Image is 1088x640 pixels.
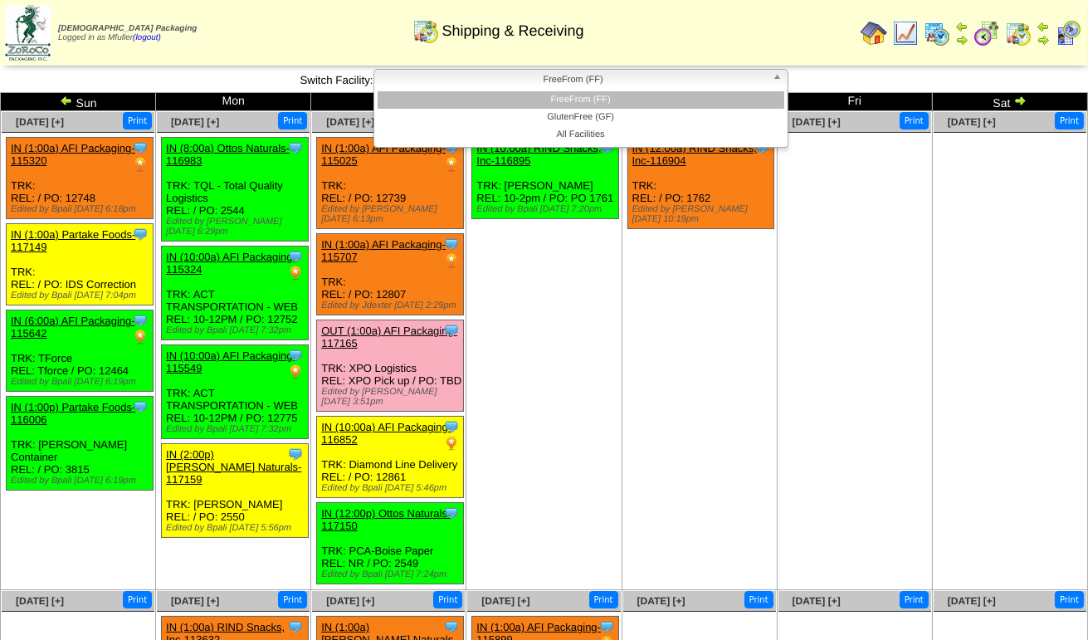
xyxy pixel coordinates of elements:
[443,418,460,435] img: Tooltip
[321,507,451,532] a: IN (12:00p) Ottos Naturals-117150
[317,320,464,412] div: TRK: XPO Logistics REL: XPO Pick up / PO: TBD
[378,109,784,126] li: GlutenFree (GF)
[777,93,932,111] td: Fri
[166,448,301,486] a: IN (2:00p) [PERSON_NAME] Naturals-117159
[132,226,149,242] img: Tooltip
[793,116,841,128] span: [DATE] [+]
[443,252,460,269] img: PO
[11,204,153,214] div: Edited by Bpali [DATE] 6:18pm
[166,251,296,276] a: IN (10:00a) AFI Packaging-115324
[955,20,968,33] img: arrowleft.gif
[11,315,135,340] a: IN (6:00a) AFI Packaging-115642
[166,325,308,335] div: Edited by Bpali [DATE] 7:32pm
[132,139,149,156] img: Tooltip
[632,142,757,167] a: IN (12:00a) RIND Snacks, Inc-116904
[598,618,615,635] img: Tooltip
[11,401,135,426] a: IN (1:00p) Partake Foods-116006
[58,24,197,33] span: [DEMOGRAPHIC_DATA] Packaging
[123,112,152,129] button: Print
[162,444,309,538] div: TRK: [PERSON_NAME] REL: / PO: 2550
[326,595,374,607] a: [DATE] [+]
[311,93,466,111] td: Tue
[7,397,154,491] div: TRK: [PERSON_NAME] Container REL: / PO: 3815
[7,310,154,392] div: TRK: TForce REL: Tforce / PO: 12464
[321,204,463,224] div: Edited by [PERSON_NAME] [DATE] 6:13pm
[166,349,296,374] a: IN (10:00a) AFI Packaging-115549
[133,33,161,42] a: (logout)
[378,126,784,144] li: All Facilities
[443,505,460,521] img: Tooltip
[7,224,154,305] div: TRK: REL: / PO: IDS Correction
[132,329,149,345] img: PO
[433,591,462,608] button: Print
[7,138,154,219] div: TRK: REL: / PO: 12748
[948,595,996,607] a: [DATE] [+]
[16,116,64,128] a: [DATE] [+]
[162,247,309,340] div: TRK: ACT TRANSPORTATION - WEB REL: 10-12PM / PO: 12752
[317,234,464,315] div: TRK: REL: / PO: 12807
[476,204,618,214] div: Edited by Bpali [DATE] 7:20pm
[321,142,446,167] a: IN (1:00a) AFI Packaging-115025
[637,595,685,607] a: [DATE] [+]
[892,20,919,46] img: line_graph.gif
[321,387,463,407] div: Edited by [PERSON_NAME] [DATE] 3:51pm
[627,138,774,229] div: TRK: REL: / PO: 1762
[166,217,308,237] div: Edited by [PERSON_NAME] [DATE] 6:29pm
[166,523,308,533] div: Edited by Bpali [DATE] 5:56pm
[1013,94,1027,107] img: arrowright.gif
[156,93,311,111] td: Mon
[793,595,841,607] a: [DATE] [+]
[326,116,374,128] a: [DATE] [+]
[472,138,619,219] div: TRK: [PERSON_NAME] REL: 10-2pm / PO: PO 1761
[317,417,464,498] div: TRK: Diamond Line Delivery REL: / PO: 12861
[412,17,439,44] img: calendarinout.gif
[11,142,135,167] a: IN (1:00a) AFI Packaging-115320
[317,138,464,229] div: TRK: REL: / PO: 12739
[481,595,529,607] a: [DATE] [+]
[11,228,135,253] a: IN (1:00a) Partake Foods-117149
[287,347,304,364] img: Tooltip
[900,591,929,608] button: Print
[278,112,307,129] button: Print
[287,139,304,156] img: Tooltip
[955,33,968,46] img: arrowright.gif
[287,265,304,281] img: PO
[900,112,929,129] button: Print
[442,22,583,40] span: Shipping & Receiving
[171,116,219,128] a: [DATE] [+]
[1037,20,1050,33] img: arrowleft.gif
[171,595,219,607] span: [DATE] [+]
[317,503,464,584] div: TRK: PCA-Boise Paper REL: NR / PO: 2549
[1055,112,1084,129] button: Print
[321,421,451,446] a: IN (10:00a) AFI Packaging-116852
[321,569,463,579] div: Edited by Bpali [DATE] 7:24pm
[443,618,460,635] img: Tooltip
[287,248,304,265] img: Tooltip
[973,20,1000,46] img: calendarblend.gif
[443,435,460,452] img: PO
[443,236,460,252] img: Tooltip
[166,142,290,167] a: IN (8:00a) Ottos Naturals-116983
[1005,20,1032,46] img: calendarinout.gif
[321,325,457,349] a: OUT (1:00a) AFI Packaging-117165
[60,94,73,107] img: arrowleft.gif
[166,424,308,434] div: Edited by Bpali [DATE] 7:32pm
[924,20,950,46] img: calendarprod.gif
[5,5,51,61] img: zoroco-logo-small.webp
[1055,20,1081,46] img: calendarcustomer.gif
[948,116,996,128] a: [DATE] [+]
[132,398,149,415] img: Tooltip
[632,204,774,224] div: Edited by [PERSON_NAME] [DATE] 10:19pm
[589,591,618,608] button: Print
[443,156,460,173] img: PO
[287,364,304,380] img: PO
[1037,33,1050,46] img: arrowright.gif
[16,595,64,607] a: [DATE] [+]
